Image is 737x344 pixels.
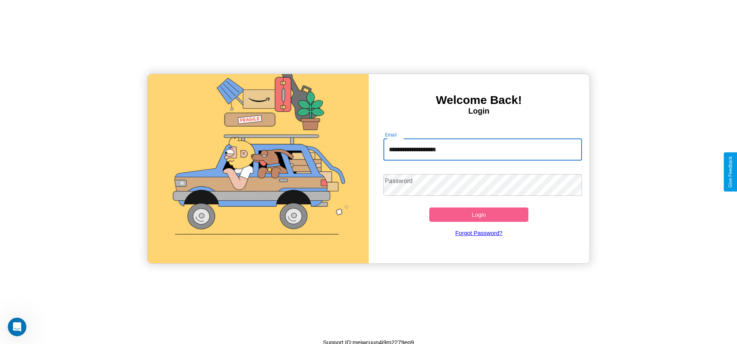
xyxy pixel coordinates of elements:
h3: Welcome Back! [369,93,589,107]
div: Give Feedback [728,156,733,188]
label: Email [385,131,397,138]
h4: Login [369,107,589,116]
button: Login [429,207,529,222]
img: gif [148,74,368,263]
iframe: Intercom live chat [8,318,26,336]
a: Forgot Password? [380,222,578,244]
